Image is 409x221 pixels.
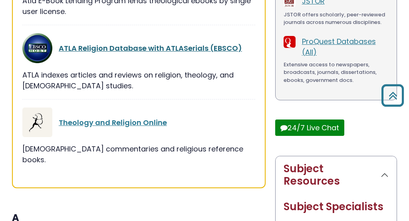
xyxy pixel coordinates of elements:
button: Subject Resources [276,156,397,194]
a: Theology and Religion Online [59,117,167,127]
a: ATLA Religion Database with ATLASerials (EBSCO) [59,43,242,53]
div: ATLA indexes articles and reviews on religion, theology, and [DEMOGRAPHIC_DATA] studies. [22,70,255,91]
div: [DEMOGRAPHIC_DATA] commentaries and religious reference books. [22,143,255,165]
button: 24/7 Live Chat [275,119,344,136]
div: JSTOR offers scholarly, peer-reviewed journals across numerous disciplines. [284,11,389,26]
a: ProQuest Databases (All) [302,36,376,57]
a: Back to Top [378,88,407,103]
div: Extensive access to newspapers, broadcasts, journals, dissertations, ebooks, government docs. [284,61,389,84]
h2: Subject Specialists [284,201,389,213]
